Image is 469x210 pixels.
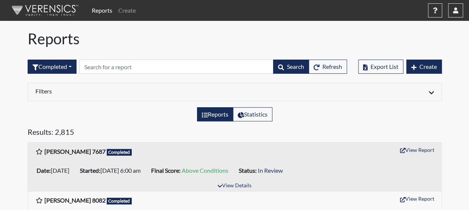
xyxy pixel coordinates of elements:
li: [DATE] 6:00 am [77,165,148,176]
input: Search by Registration ID, Interview Number, or Investigation Name. [79,60,273,74]
h5: Results: 2,815 [28,127,442,139]
div: Filter by interview status [28,60,76,74]
button: View Report [397,193,438,204]
button: Completed [28,60,76,74]
span: Search [287,63,304,70]
button: Export List [358,60,403,74]
a: Create [115,3,139,18]
button: View Details [214,181,255,191]
b: Final Score: [151,167,181,174]
label: View the list of reports [197,107,233,121]
b: [PERSON_NAME] 7687 [44,148,106,155]
a: Reports [89,3,115,18]
span: Completed [107,149,132,156]
button: View Report [397,144,438,156]
span: In Review [258,167,283,174]
span: Refresh [322,63,342,70]
b: Status: [239,167,257,174]
button: Search [273,60,309,74]
label: View statistics about completed interviews [233,107,272,121]
span: Above Conditions [182,167,228,174]
h1: Reports [28,30,442,48]
span: Completed [107,198,132,204]
li: [DATE] [34,165,77,176]
div: Click to expand/collapse filters [30,87,440,96]
button: Create [406,60,442,74]
b: Date: [37,167,51,174]
b: [PERSON_NAME] 8082 [44,197,106,204]
h6: Filters [35,87,229,95]
button: Refresh [309,60,347,74]
span: Create [419,63,437,70]
span: Export List [370,63,398,70]
b: Started: [80,167,100,174]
